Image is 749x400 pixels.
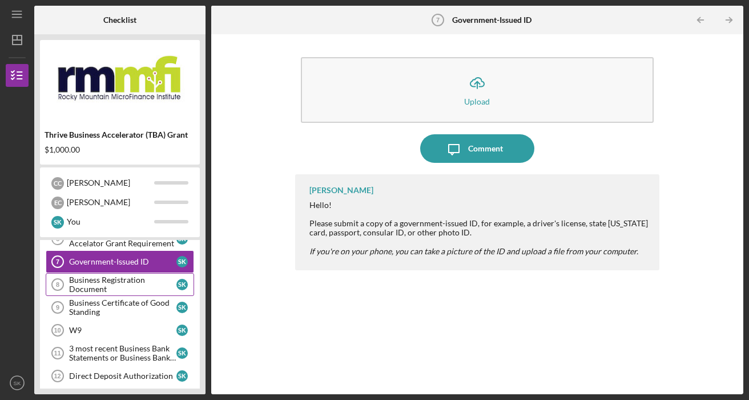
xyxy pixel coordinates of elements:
[45,130,195,139] div: Thrive Business Accelerator (TBA) Grant
[301,57,654,123] button: Upload
[69,298,176,317] div: Business Certificate of Good Standing
[6,371,29,394] button: SK
[56,304,59,311] tspan: 9
[45,145,195,154] div: $1,000.00
[309,219,648,255] div: Please submit a copy of a government-issued ID, for example, a driver's license, state [US_STATE]...
[176,347,188,359] div: S K
[176,256,188,267] div: S K
[436,17,439,23] tspan: 7
[40,46,200,114] img: Product logo
[309,186,373,195] div: [PERSON_NAME]
[56,258,59,265] tspan: 7
[56,235,60,243] tspan: 6
[176,370,188,382] div: S K
[103,15,136,25] b: Checklist
[51,216,64,229] div: S K
[420,134,534,163] button: Comment
[176,279,188,290] div: S K
[69,257,176,266] div: Government-Issued ID
[46,342,194,365] a: 113 most recent Business Bank Statements or Business Bank Account Supporting DocumentSK
[176,325,188,336] div: S K
[69,275,176,294] div: Business Registration Document
[309,246,638,256] em: If you're on your phone, you can take a picture of the ID and upload a file from your computer.
[46,250,194,273] a: 7Government-Issued IDSK
[464,97,490,106] div: Upload
[309,201,648,210] div: Hello!
[14,380,21,386] text: SK
[51,197,64,209] div: E C
[69,326,176,335] div: W9
[67,212,154,231] div: You
[46,296,194,319] a: 9Business Certificate of Good StandingSK
[67,173,154,193] div: [PERSON_NAME]
[452,15,531,25] b: Government-Issued ID
[176,302,188,313] div: S K
[54,373,61,379] tspan: 12
[468,134,503,163] div: Comment
[54,327,61,334] tspan: 10
[46,365,194,387] a: 12Direct Deposit AuthorizationSK
[69,371,176,381] div: Direct Deposit Authorization
[56,281,59,288] tspan: 8
[46,273,194,296] a: 8Business Registration DocumentSK
[54,350,61,357] tspan: 11
[46,319,194,342] a: 10W9SK
[67,193,154,212] div: [PERSON_NAME]
[69,344,176,362] div: 3 most recent Business Bank Statements or Business Bank Account Supporting Document
[51,177,64,190] div: C C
